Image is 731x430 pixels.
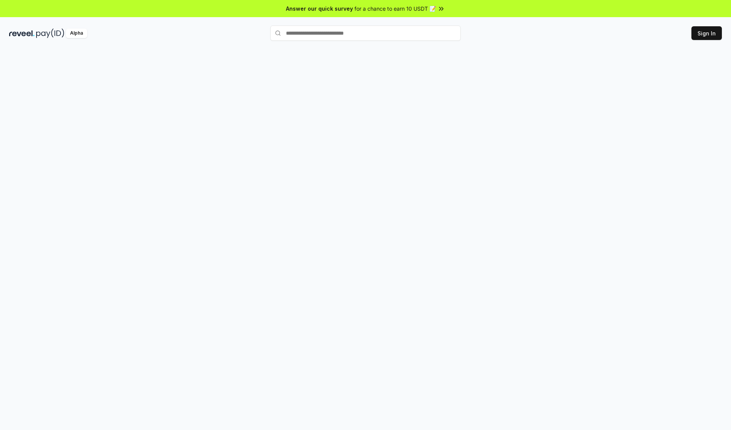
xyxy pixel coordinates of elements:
button: Sign In [691,26,722,40]
img: reveel_dark [9,29,35,38]
span: for a chance to earn 10 USDT 📝 [354,5,436,13]
img: pay_id [36,29,64,38]
span: Answer our quick survey [286,5,353,13]
div: Alpha [66,29,87,38]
